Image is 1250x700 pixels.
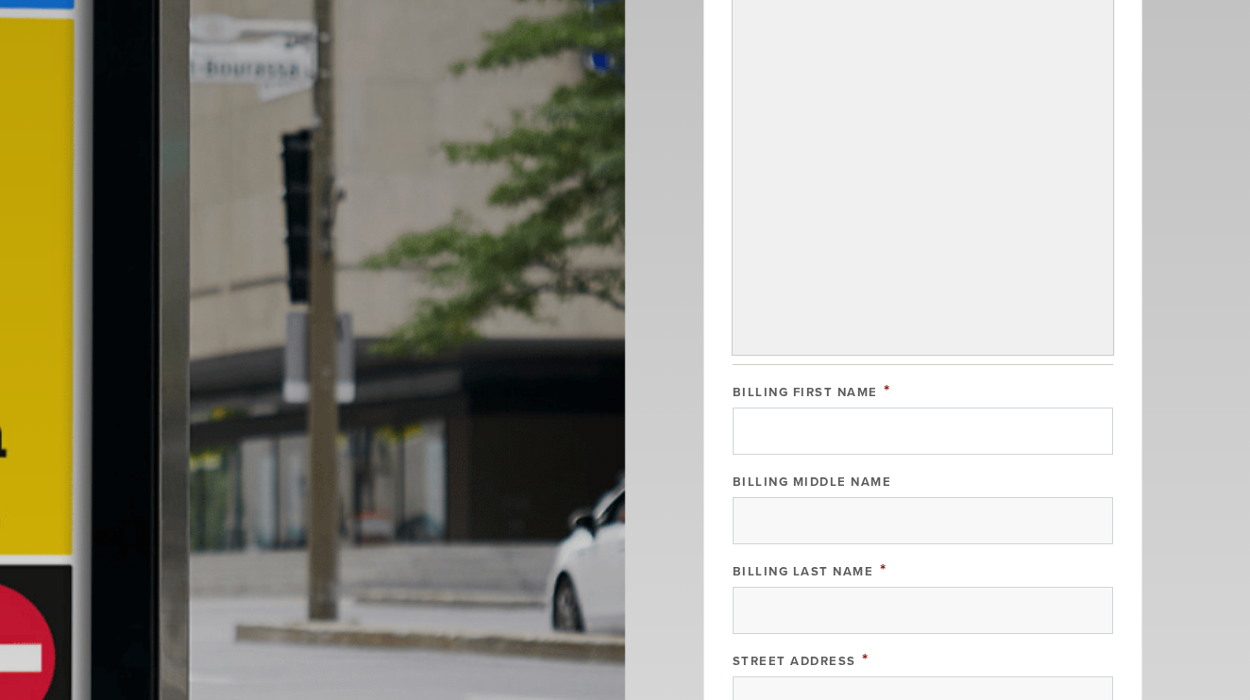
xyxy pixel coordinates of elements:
[733,475,892,490] label: Billing Middle Name
[884,380,891,401] span: This field is required.
[733,564,874,579] label: Billing Last Name
[733,385,878,400] label: Billing First Name
[862,649,870,670] span: This field is required.
[880,559,887,580] span: This field is required.
[733,654,856,669] label: Street Address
